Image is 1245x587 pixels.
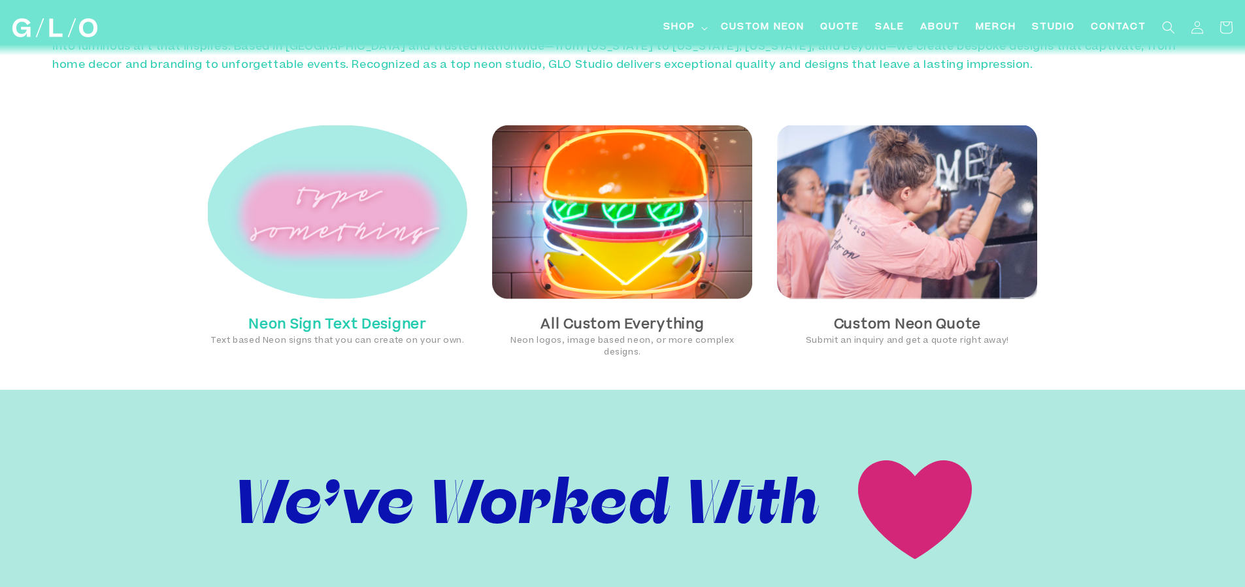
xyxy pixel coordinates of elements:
[198,125,478,347] a: Neon Sign Text DesignerText based Neon signs that you can create on your own.
[713,13,812,42] a: Custom Neon
[976,21,1016,35] span: Merch
[820,21,859,35] span: Quote
[1083,13,1154,42] a: Contact
[482,125,762,358] a: Hamburger Neon Sign in NYC All Custom EverythingNeon logos, image based neon, or more complex des...
[1091,21,1146,35] span: Contact
[663,21,695,35] span: Shop
[1024,13,1083,42] a: Studio
[721,21,805,35] span: Custom Neon
[812,13,867,42] a: Quote
[920,21,960,35] span: About
[540,319,704,332] strong: All Custom Everything
[834,319,981,332] strong: Custom Neon Quote
[1032,21,1075,35] span: Studio
[208,335,468,347] p: Text based Neon signs that you can create on your own.
[492,125,752,299] img: Hamburger Neon Sign in NYC
[875,21,905,35] span: SALE
[12,18,97,37] img: GLO Studio
[867,13,912,42] a: SALE
[236,466,821,554] span: We’ve Worked With
[912,13,968,42] a: About
[767,125,1047,347] a: Custom Neon QuoteSubmit an inquiry and get a quote right away!
[656,13,713,42] summary: Shop
[8,14,103,42] a: GLO Studio
[777,335,1037,347] p: Submit an inquiry and get a quote right away!
[492,335,752,358] p: Neon logos, image based neon, or more complex designs.
[968,13,1024,42] a: Merch
[1154,13,1183,42] summary: Search
[248,319,427,332] strong: Neon Sign Text Designer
